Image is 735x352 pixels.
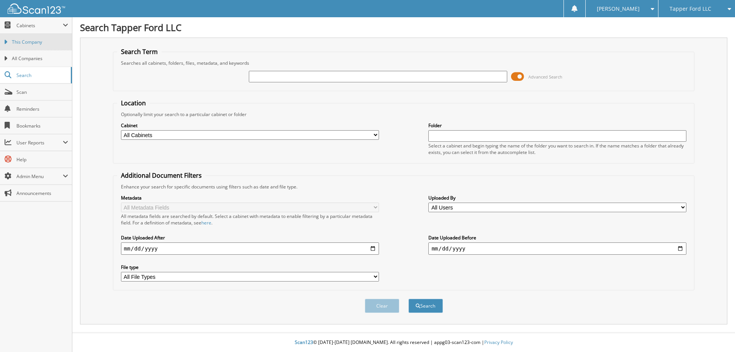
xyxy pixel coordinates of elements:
span: Advanced Search [528,74,562,80]
legend: Search Term [117,47,162,56]
span: Search [16,72,67,79]
div: Optionally limit your search to a particular cabinet or folder [117,111,691,118]
div: Searches all cabinets, folders, files, metadata, and keywords [117,60,691,66]
span: All Companies [12,55,68,62]
img: scan123-logo-white.svg [8,3,65,14]
span: Bookmarks [16,123,68,129]
span: Cabinets [16,22,63,29]
span: Tapper Ford LLC [670,7,711,11]
label: Folder [428,122,686,129]
input: end [428,242,686,255]
span: Reminders [16,106,68,112]
label: Date Uploaded Before [428,234,686,241]
button: Clear [365,299,399,313]
h1: Search Tapper Ford LLC [80,21,727,34]
iframe: Chat Widget [697,315,735,352]
label: Date Uploaded After [121,234,379,241]
input: start [121,242,379,255]
span: Admin Menu [16,173,63,180]
label: File type [121,264,379,270]
legend: Additional Document Filters [117,171,206,180]
div: © [DATE]-[DATE] [DOMAIN_NAME]. All rights reserved | appg03-scan123-com | [72,333,735,352]
span: Announcements [16,190,68,196]
a: Privacy Policy [484,339,513,345]
div: Select a cabinet and begin typing the name of the folder you want to search in. If the name match... [428,142,686,156]
label: Metadata [121,195,379,201]
a: here [201,219,211,226]
span: Help [16,156,68,163]
span: User Reports [16,139,63,146]
span: Scan [16,89,68,95]
span: Scan123 [295,339,313,345]
label: Cabinet [121,122,379,129]
button: Search [408,299,443,313]
div: All metadata fields are searched by default. Select a cabinet with metadata to enable filtering b... [121,213,379,226]
div: Enhance your search for specific documents using filters such as date and file type. [117,183,691,190]
span: [PERSON_NAME] [597,7,640,11]
legend: Location [117,99,150,107]
span: This Company [12,39,68,46]
label: Uploaded By [428,195,686,201]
